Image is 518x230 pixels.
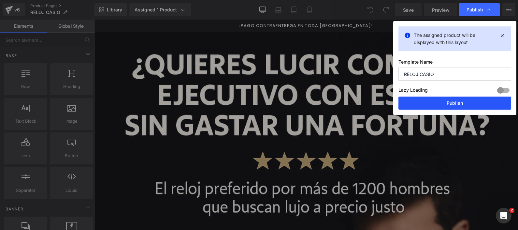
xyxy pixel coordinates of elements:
[509,208,514,213] span: 2
[414,32,496,46] p: The assigned product will be displayed with this layout
[398,86,428,97] label: Lazy Loading
[398,97,511,110] button: Publish
[467,7,483,13] span: Publish
[496,208,511,223] iframe: Intercom live chat
[398,59,511,68] label: Template Name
